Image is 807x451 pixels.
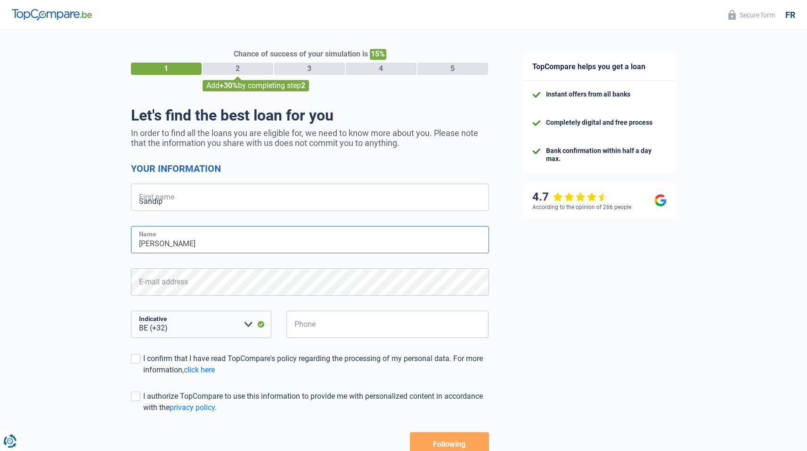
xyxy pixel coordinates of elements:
font: According to the opinion of 266 people [532,204,631,210]
font: Following [433,440,465,449]
font: Chance of success of your simulation is [234,49,368,58]
font: Secure form [740,11,775,19]
font: by completing step [238,81,301,90]
font: 1 [164,64,168,73]
font: I confirm that I have read TopCompare's policy regarding the processing of my personal data. For ... [143,354,483,374]
font: In order to find all the loans you are eligible for, we need to know more about you. Please note ... [131,128,478,148]
a: click here [184,365,215,374]
font: I authorize TopCompare to use this information to provide me with personalized content in accorda... [143,392,483,412]
font: fr [785,10,795,20]
font: +30% [220,81,238,90]
img: TopCompare Logo [12,9,92,20]
font: Let's find the best loan for you [131,106,334,124]
input: 401020304 [286,311,489,338]
font: 2 [236,64,240,73]
font: Bank confirmation within half a day max. [546,147,652,162]
font: Your information [131,163,221,174]
font: Add [206,81,220,90]
font: 4.7 [532,190,549,203]
font: TopCompare helps you get a loan [532,62,645,71]
a: privacy policy. [170,403,217,412]
font: 5 [450,64,455,73]
font: 2 [301,81,305,90]
button: Secure form [723,7,781,23]
font: Completely digital and free process [546,119,652,126]
font: Instant offers from all banks [546,90,630,98]
font: 15% [371,49,385,58]
font: 3 [307,64,311,73]
font: 4 [379,64,383,73]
